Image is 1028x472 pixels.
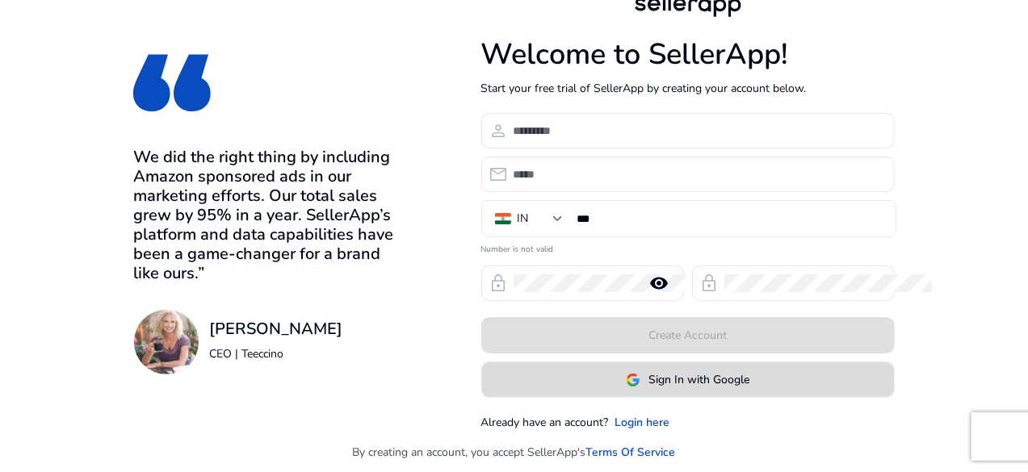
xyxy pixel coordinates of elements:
[586,444,676,461] a: Terms Of Service
[481,414,609,431] p: Already have an account?
[481,361,895,398] button: Sign In with Google
[489,274,509,293] span: lock
[648,371,749,388] span: Sign In with Google
[481,37,895,72] h1: Welcome to SellerApp!
[489,121,509,140] span: person
[209,320,342,339] h3: [PERSON_NAME]
[518,210,529,228] div: IN
[615,414,670,431] a: Login here
[209,345,342,362] p: CEO | Teeccino
[489,165,509,184] span: email
[133,148,409,283] h3: We did the right thing by including Amazon sponsored ads in our marketing efforts. Our total sale...
[481,239,895,256] mat-error: Number is not valid
[626,373,640,387] img: google-logo.svg
[700,274,720,293] span: lock
[640,274,679,293] mat-icon: remove_red_eye
[481,80,895,97] p: Start your free trial of SellerApp by creating your account below.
